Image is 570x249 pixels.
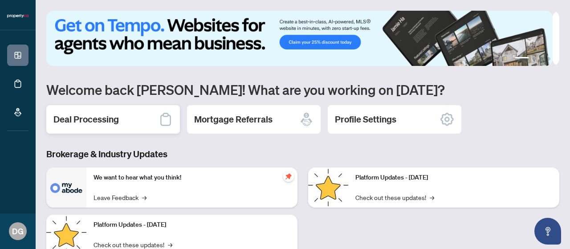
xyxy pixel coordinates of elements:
[430,192,434,202] span: →
[533,57,536,61] button: 2
[12,225,24,237] span: DG
[7,13,28,19] img: logo
[308,167,348,208] img: Platform Updates - June 23, 2025
[94,220,290,230] p: Platform Updates - [DATE]
[142,192,147,202] span: →
[355,173,552,183] p: Platform Updates - [DATE]
[540,57,543,61] button: 3
[515,57,529,61] button: 1
[53,113,119,126] h2: Deal Processing
[94,192,147,202] a: Leave Feedback→
[46,11,553,66] img: Slide 0
[194,113,273,126] h2: Mortgage Referrals
[46,81,559,98] h1: Welcome back [PERSON_NAME]! What are you working on [DATE]?
[335,113,396,126] h2: Profile Settings
[547,57,550,61] button: 4
[534,218,561,245] button: Open asap
[94,173,290,183] p: We want to hear what you think!
[46,167,86,208] img: We want to hear what you think!
[283,171,294,182] span: pushpin
[355,192,434,202] a: Check out these updates!→
[46,148,559,160] h3: Brokerage & Industry Updates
